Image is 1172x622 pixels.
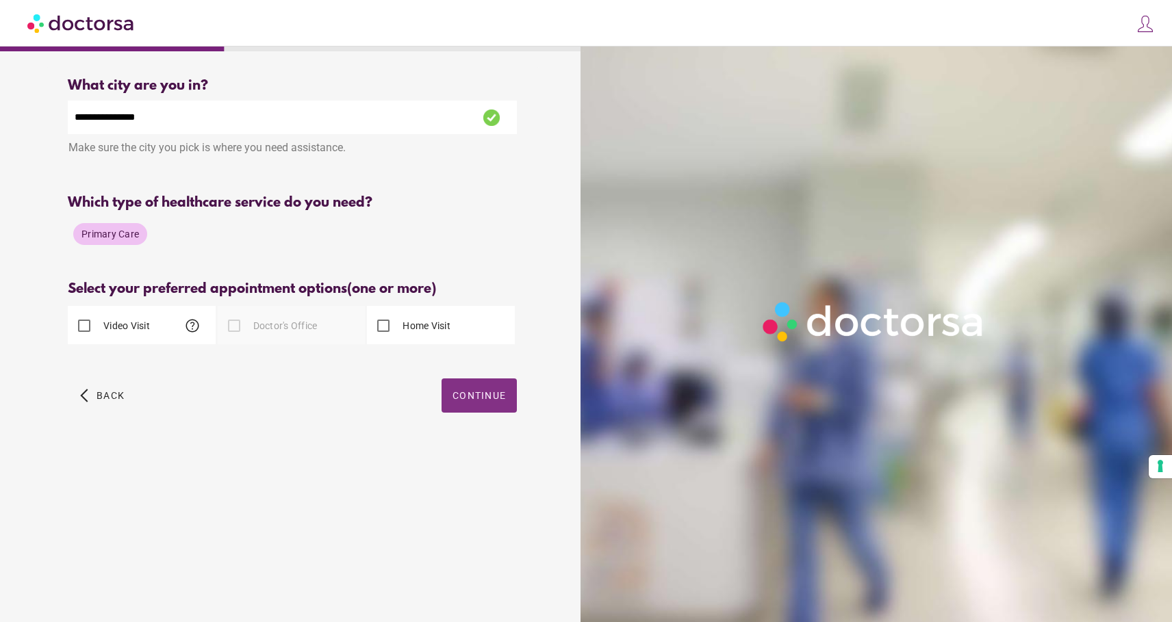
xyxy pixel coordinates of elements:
span: Continue [453,390,506,401]
div: Select your preferred appointment options [68,281,517,297]
label: Video Visit [101,319,150,333]
div: Which type of healthcare service do you need? [68,195,517,211]
img: Doctorsa.com [27,8,136,38]
button: arrow_back_ios Back [75,378,130,413]
span: (one or more) [347,281,436,297]
div: What city are you in? [68,78,517,94]
span: Primary Care [81,229,139,239]
img: icons8-customer-100.png [1136,14,1155,34]
label: Home Visit [400,319,450,333]
span: Back [97,390,125,401]
button: Continue [442,378,517,413]
label: Doctor's Office [251,319,318,333]
div: Make sure the city you pick is where you need assistance. [68,134,517,164]
button: Your consent preferences for tracking technologies [1149,455,1172,478]
span: help [184,318,201,334]
img: Logo-Doctorsa-trans-White-partial-flat.png [756,296,991,348]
